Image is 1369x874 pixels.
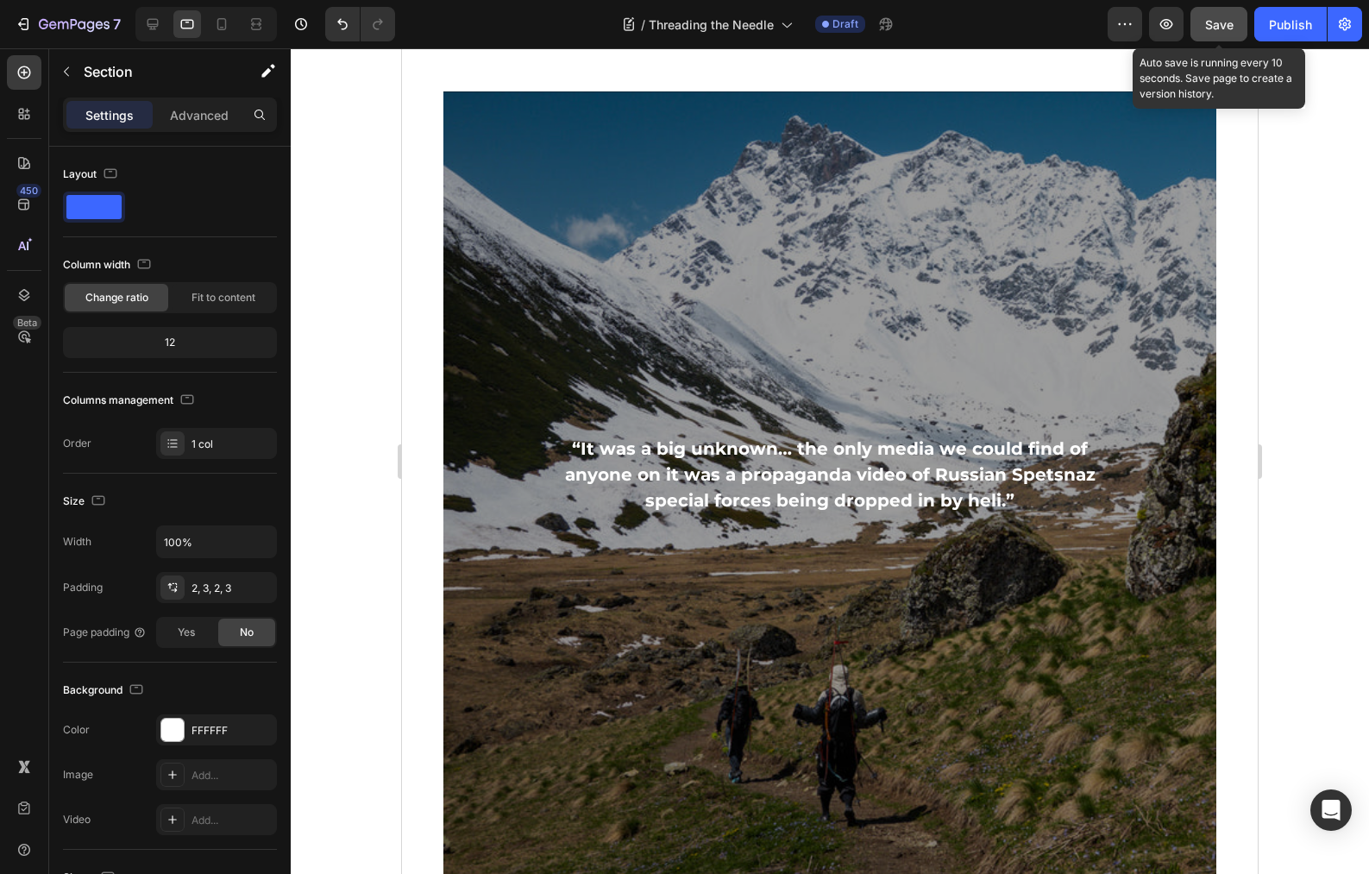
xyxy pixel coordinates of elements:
[41,43,814,869] div: Background Image
[113,14,121,35] p: 7
[63,534,91,550] div: Width
[192,768,273,783] div: Add...
[402,48,1258,874] iframe: Design area
[66,330,273,355] div: 12
[63,767,93,783] div: Image
[178,625,195,640] span: Yes
[63,722,90,738] div: Color
[63,436,91,451] div: Order
[143,387,713,465] p: “It was a big unknown… the only media we could find of anyone on it was a propaganda video of Rus...
[85,106,134,124] p: Settings
[63,490,109,513] div: Size
[1205,17,1234,32] span: Save
[832,16,858,32] span: Draft
[1190,7,1247,41] button: Save
[84,61,225,82] p: Section
[63,679,147,702] div: Background
[63,389,198,412] div: Columns management
[63,254,154,277] div: Column width
[641,16,645,34] span: /
[325,7,395,41] div: Undo/Redo
[1310,789,1352,831] div: Open Intercom Messenger
[7,7,129,41] button: 7
[649,16,774,34] span: Threading the Needle
[192,290,255,305] span: Fit to content
[192,581,273,596] div: 2, 3, 2, 3
[41,43,814,869] div: Overlay
[1269,16,1312,34] div: Publish
[192,437,273,452] div: 1 col
[157,526,276,557] input: Auto
[63,580,103,595] div: Padding
[192,723,273,739] div: FFFFFF
[13,316,41,330] div: Beta
[85,290,148,305] span: Change ratio
[1254,7,1327,41] button: Publish
[63,163,121,186] div: Layout
[63,625,147,640] div: Page padding
[63,812,91,827] div: Video
[240,625,254,640] span: No
[16,184,41,198] div: 450
[170,106,229,124] p: Advanced
[192,813,273,828] div: Add...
